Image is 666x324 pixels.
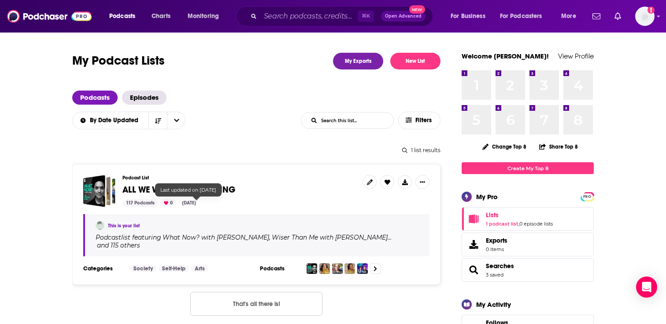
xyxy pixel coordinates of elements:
a: Create My Top 8 [462,162,594,174]
input: Search podcasts, credits, & more... [260,9,358,23]
a: What Now? with [PERSON_NAME] [161,234,269,241]
span: For Business [451,10,485,22]
a: Arts [191,265,208,272]
img: What Now? with Trevor Noah [307,263,317,274]
img: User Profile [635,7,655,26]
span: More [561,10,576,22]
span: Exports [465,238,482,251]
div: My Activity [476,300,511,309]
a: PRO [582,193,592,200]
span: Charts [152,10,170,22]
a: Lists [486,211,553,219]
a: Podcasts [72,91,118,105]
button: Filters [398,112,440,129]
a: Self-Help [159,265,189,272]
a: Show notifications dropdown [589,9,604,24]
p: and 115 others [97,241,140,249]
a: This is your list [108,223,140,229]
a: Searches [486,262,514,270]
span: Open Advanced [385,14,422,18]
span: Exports [486,237,507,244]
a: Lists [465,213,482,225]
img: Wiser Than Me with Julia Louis-Dreyfus [319,263,330,274]
img: Christiane Amanpour Presents: The Ex Files [357,263,368,274]
span: PRO [582,193,592,200]
span: Logged in as adrian.villarreal [635,7,655,26]
span: , [269,233,270,241]
span: ALL WE WANT IS EVERYTHING [122,184,235,195]
a: Society [130,265,156,272]
div: Search podcasts, credits, & more... [244,6,441,26]
span: , [518,221,519,227]
a: View Profile [558,52,594,60]
div: 0 [160,199,176,207]
a: Show notifications dropdown [611,9,625,24]
span: New [409,5,425,14]
button: Share Top 8 [539,138,578,155]
a: Exports [462,233,594,256]
a: Welcome [PERSON_NAME]! [462,52,549,60]
h3: Podcast List [122,175,355,181]
span: Monitoring [188,10,219,22]
div: [DATE] [178,199,200,207]
a: Episodes [122,91,166,105]
span: Lists [486,211,499,219]
a: 1 podcast list [486,221,518,227]
a: 3 saved [486,272,503,278]
span: Filters [415,117,433,124]
h3: Podcasts [260,265,300,272]
button: Sort Direction [148,112,167,129]
button: Show More Button [415,175,429,189]
h1: My Podcast Lists [72,53,165,69]
span: Searches [462,258,594,282]
button: open menu [555,9,587,23]
span: Lists [462,207,594,231]
img: Podchaser - Follow, Share and Rate Podcasts [7,8,92,25]
img: The Oprah Podcast [344,263,355,274]
a: My Exports [333,53,383,69]
h2: Choose List sort [72,112,185,129]
span: For Podcasters [500,10,542,22]
button: open menu [72,117,149,124]
button: open menu [103,9,147,23]
img: Adrian Villarreal [96,221,104,230]
a: Wiser Than Me with [PERSON_NAME]… [270,234,392,241]
span: 0 items [486,246,507,252]
button: Change Top 8 [477,141,532,152]
div: My Pro [476,193,498,201]
button: Nothing here. [190,292,322,316]
a: Charts [146,9,176,23]
span: ⌘ K [358,11,374,22]
h4: Wiser Than Me with [PERSON_NAME]… [272,234,392,241]
div: Open Intercom Messenger [636,277,657,298]
h4: What Now? with [PERSON_NAME] [163,234,269,241]
svg: Add a profile image [647,7,655,14]
button: open menu [494,9,555,23]
div: 117 Podcasts [122,199,158,207]
button: Open AdvancedNew [381,11,425,22]
a: Searches [465,264,482,276]
div: 1 list results [72,147,440,153]
span: Podcasts [109,10,135,22]
div: Podcast list featuring [96,233,419,249]
button: New List [390,53,440,69]
button: open menu [181,9,230,23]
div: Last updated on [DATE] [155,183,222,197]
a: 0 episode lists [519,221,553,227]
span: By Date Updated [90,117,141,124]
button: open menu [444,9,496,23]
img: All There Is with Anderson Cooper [332,263,343,274]
a: ALL WE WANT IS EVERYTHING [122,185,235,195]
a: ALL WE WANT IS EVERYTHING [83,175,115,207]
button: open menu [167,112,185,129]
button: Show profile menu [635,7,655,26]
h3: Categories [83,265,123,272]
